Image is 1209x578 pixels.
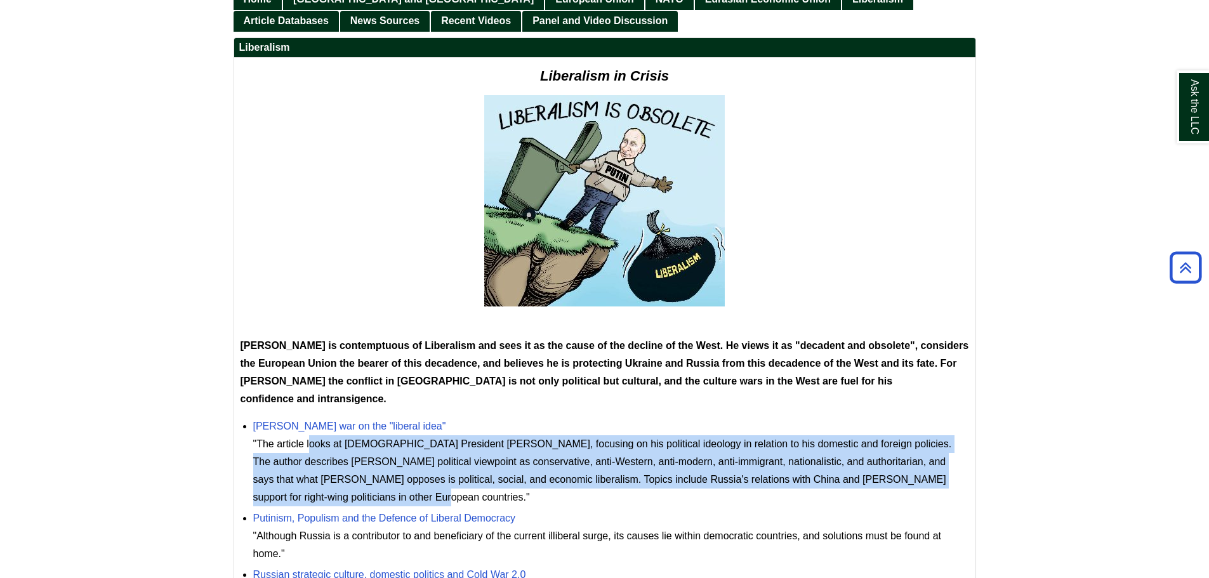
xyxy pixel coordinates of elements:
span: Panel and Video Discussion [532,15,668,26]
span: News Sources [350,15,420,26]
img: Putin - liberalism is “obsolete.” Is he right? [484,95,725,306]
a: Back to Top [1165,259,1206,276]
span: Article Databases [244,15,329,26]
span: Liberalism in Crisis [540,68,669,84]
a: Recent Videos [431,11,521,32]
a: Panel and Video Discussion [522,11,678,32]
a: Article Databases [234,11,339,32]
div: "The article looks at [DEMOGRAPHIC_DATA] President [PERSON_NAME], focusing on his political ideol... [253,435,969,506]
span: [PERSON_NAME] is contemptuous of Liberalism and sees it as the cause of the decline of the West. ... [241,340,969,404]
div: "Although Russia is a contributor to and beneficiary of the current illiberal surge, its causes l... [253,527,969,563]
a: [PERSON_NAME] war on the "liberal idea" [253,421,446,431]
h2: Liberalism [234,38,975,58]
a: Putinism, Populism and the Defence of Liberal Democracy [253,513,516,523]
span: Recent Videos [441,15,511,26]
a: News Sources [340,11,430,32]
